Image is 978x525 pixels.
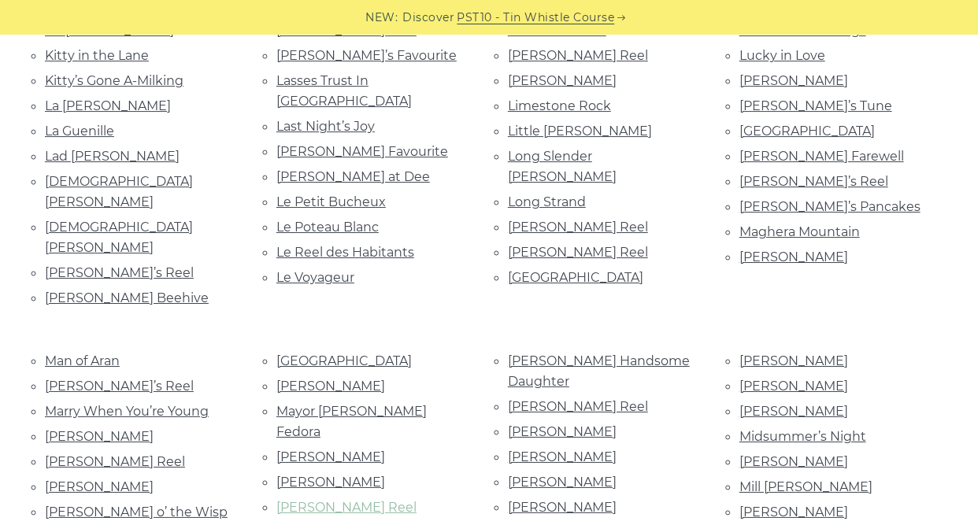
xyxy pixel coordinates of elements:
[276,475,385,490] a: [PERSON_NAME]
[508,48,648,63] a: [PERSON_NAME] Reel
[45,505,228,519] a: [PERSON_NAME] o’ the Wisp
[45,379,194,394] a: [PERSON_NAME]’s Reel
[739,505,848,519] a: [PERSON_NAME]
[276,194,386,209] a: Le Petit Bucheux
[45,149,180,164] a: Lad [PERSON_NAME]
[45,429,154,444] a: [PERSON_NAME]
[508,124,652,139] a: Little [PERSON_NAME]
[276,379,385,394] a: [PERSON_NAME]
[508,449,617,464] a: [PERSON_NAME]
[739,479,872,494] a: Mill [PERSON_NAME]
[508,500,617,515] a: [PERSON_NAME]
[45,174,193,209] a: [DEMOGRAPHIC_DATA] [PERSON_NAME]
[276,500,417,515] a: [PERSON_NAME] Reel
[739,149,904,164] a: [PERSON_NAME] Farewell
[739,124,875,139] a: [GEOGRAPHIC_DATA]
[45,404,209,419] a: Marry When You’re Young
[276,169,430,184] a: [PERSON_NAME] at Dee
[276,220,379,235] a: Le Poteau Blanc
[458,9,615,27] a: PST10 - Tin Whistle Course
[276,119,375,134] a: Last Night’s Joy
[508,424,617,439] a: [PERSON_NAME]
[508,399,648,414] a: [PERSON_NAME] Reel
[508,475,617,490] a: [PERSON_NAME]
[45,48,149,63] a: Kitty in the Lane
[508,270,643,285] a: [GEOGRAPHIC_DATA]
[366,9,398,27] span: NEW:
[508,194,586,209] a: Long Strand
[739,98,892,113] a: [PERSON_NAME]’s Tune
[508,353,690,389] a: [PERSON_NAME] Handsome Daughter
[276,48,457,63] a: [PERSON_NAME]’s Favourite
[739,404,848,419] a: [PERSON_NAME]
[739,379,848,394] a: [PERSON_NAME]
[739,250,848,264] a: [PERSON_NAME]
[45,265,194,280] a: [PERSON_NAME]’s Reel
[45,98,171,113] a: La [PERSON_NAME]
[276,245,414,260] a: Le Reel des Habitants
[45,124,114,139] a: La Guenille
[276,270,354,285] a: Le Voyageur
[739,73,848,88] a: [PERSON_NAME]
[276,449,385,464] a: [PERSON_NAME]
[45,73,183,88] a: Kitty’s Gone A-Milking
[45,220,193,255] a: [DEMOGRAPHIC_DATA][PERSON_NAME]
[45,479,154,494] a: [PERSON_NAME]
[45,353,120,368] a: Man of Aran
[508,245,648,260] a: [PERSON_NAME] Reel
[739,48,825,63] a: Lucky in Love
[45,290,209,305] a: [PERSON_NAME] Beehive
[739,454,848,469] a: [PERSON_NAME]
[276,73,412,109] a: Lasses Trust In [GEOGRAPHIC_DATA]
[45,454,185,469] a: [PERSON_NAME] Reel
[739,199,921,214] a: [PERSON_NAME]’s Pancakes
[739,174,888,189] a: [PERSON_NAME]’s Reel
[739,224,860,239] a: Maghera Mountain
[508,73,617,88] a: [PERSON_NAME]
[508,149,617,184] a: Long Slender [PERSON_NAME]
[276,144,448,159] a: [PERSON_NAME] Favourite
[276,353,412,368] a: [GEOGRAPHIC_DATA]
[403,9,455,27] span: Discover
[739,353,848,368] a: [PERSON_NAME]
[276,404,427,439] a: Mayor [PERSON_NAME] Fedora
[508,220,648,235] a: [PERSON_NAME] Reel
[508,98,611,113] a: Limestone Rock
[739,429,866,444] a: Midsummer’s Night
